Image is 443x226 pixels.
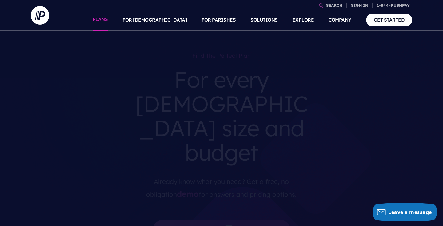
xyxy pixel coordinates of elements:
a: FOR PARISHES [202,9,236,31]
a: FOR [DEMOGRAPHIC_DATA] [122,9,187,31]
a: SOLUTIONS [250,9,278,31]
a: COMPANY [329,9,351,31]
a: GET STARTED [366,14,413,26]
a: EXPLORE [293,9,314,31]
a: PLANS [93,9,108,31]
button: Leave a message! [373,203,437,221]
span: Leave a message! [388,209,434,216]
